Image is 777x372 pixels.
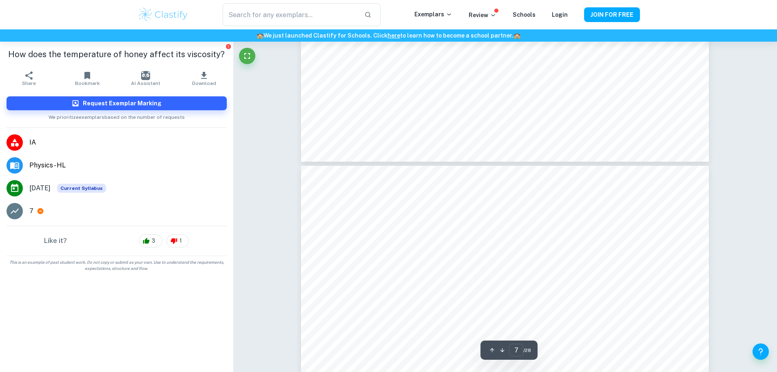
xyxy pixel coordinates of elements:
[29,160,227,170] span: Physics - HL
[137,7,189,23] img: Clastify logo
[147,237,160,245] span: 3
[223,3,357,26] input: Search for any exemplars...
[141,71,150,80] img: AI Assistant
[3,259,230,272] span: This is an example of past student work. Do not copy or submit as your own. Use to understand the...
[192,80,216,86] span: Download
[29,206,33,216] p: 7
[469,11,496,20] p: Review
[117,67,175,90] button: AI Assistant
[552,11,568,18] a: Login
[226,43,232,49] button: Report issue
[166,234,189,247] div: 1
[22,80,36,86] span: Share
[58,67,117,90] button: Bookmark
[75,80,100,86] span: Bookmark
[584,7,640,22] button: JOIN FOR FREE
[7,96,227,110] button: Request Exemplar Marking
[513,11,536,18] a: Schools
[523,347,531,354] span: / 28
[7,48,227,60] h1: How does the temperature of honey affect its viscosity?
[257,32,263,39] span: 🏫
[29,183,51,193] span: [DATE]
[414,10,452,19] p: Exemplars
[387,32,400,39] a: here
[57,184,106,193] div: This exemplar is based on the current syllabus. Feel free to refer to it for inspiration/ideas wh...
[83,99,162,108] h6: Request Exemplar Marking
[49,110,185,121] span: We prioritize exemplars based on the number of requests
[57,184,106,193] span: Current Syllabus
[131,80,160,86] span: AI Assistant
[2,31,775,40] h6: We just launched Clastify for Schools. Click to learn how to become a school partner.
[239,48,255,64] button: Fullscreen
[29,138,227,147] span: IA
[139,234,162,247] div: 3
[175,67,233,90] button: Download
[175,237,186,245] span: 1
[514,32,520,39] span: 🏫
[753,343,769,360] button: Help and Feedback
[44,236,67,246] h6: Like it?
